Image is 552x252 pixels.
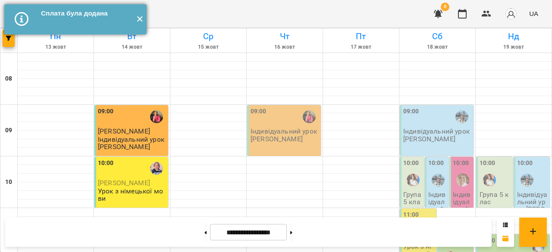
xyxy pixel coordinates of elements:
h6: Ср [172,30,245,43]
label: 10:00 [480,159,496,168]
h6: 14 жовт [95,43,169,51]
label: 10:00 [428,159,444,168]
img: Бануляк Наталія Василівна [455,110,468,123]
label: 10:00 [453,159,469,168]
img: avatar_s.png [505,8,517,20]
p: Урок з німецької мови [98,187,166,202]
img: Бануляк Наталія Василівна [432,174,445,187]
span: UA [529,9,538,18]
label: 09:00 [403,107,419,116]
p: Індивідуальний урок [PERSON_NAME] [517,191,549,228]
h6: 17 жовт [324,43,398,51]
h6: 15 жовт [172,43,245,51]
p: Індивідуальний урок [PERSON_NAME] [251,128,319,143]
h6: Сб [401,30,474,43]
h6: 09 [5,126,12,135]
p: Індивідуальний урок [PERSON_NAME] [98,136,166,151]
img: Кияк Оксана Василівна [150,162,163,175]
img: Бануляк Наталія Василівна [521,174,533,187]
span: 8 [441,3,449,11]
img: Ольга Олександрівна Об'єдкова [407,174,420,187]
h6: Пт [324,30,398,43]
h6: 19 жовт [477,43,550,51]
label: 09:00 [98,107,114,116]
div: Сплата була додана [41,9,129,18]
img: Вольська Світлана Павлівна [150,110,163,123]
p: Індивідуальний урок [PERSON_NAME] [453,191,472,243]
h6: 16 жовт [248,43,321,51]
p: Індивідуальний урок [PERSON_NAME] [428,191,447,243]
span: [PERSON_NAME] [98,179,150,187]
h6: 08 [5,74,12,84]
label: 10:00 [517,159,533,168]
button: UA [526,6,542,22]
h6: 18 жовт [401,43,474,51]
h6: 13 жовт [19,43,92,51]
h6: 10 [5,177,12,187]
label: 09:00 [251,107,267,116]
h6: Нд [477,30,550,43]
h6: Чт [248,30,321,43]
p: Група 5 клас [480,191,511,206]
label: 11:00 [403,210,419,220]
p: Група 5 клас [403,191,422,213]
img: Вольська Світлана Павлівна [303,110,316,123]
p: Індивідуальний урок [PERSON_NAME] [403,128,472,143]
span: [PERSON_NAME] [98,127,150,135]
label: 10:00 [403,159,419,168]
img: Завражна Олена Михайлівна [456,174,469,187]
img: Ольга Олександрівна Об'єдкова [483,174,496,187]
label: 10:00 [98,159,114,168]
